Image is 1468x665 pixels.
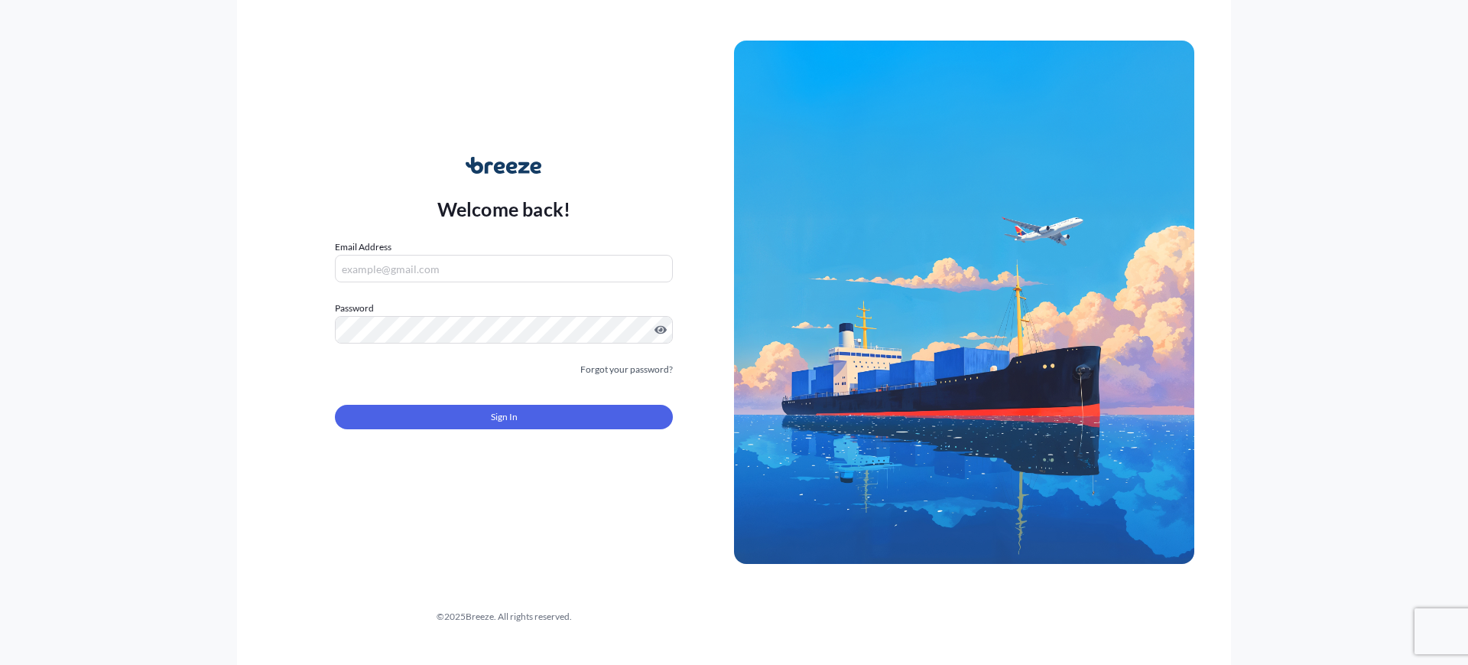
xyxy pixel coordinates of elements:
input: example@gmail.com [335,255,673,282]
img: Ship illustration [734,41,1194,564]
button: Sign In [335,405,673,429]
div: © 2025 Breeze. All rights reserved. [274,609,734,624]
label: Email Address [335,240,391,255]
a: Forgot your password? [580,362,673,377]
span: Sign In [491,409,518,425]
button: Show password [654,324,667,336]
p: Welcome back! [437,197,571,221]
label: Password [335,301,673,316]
